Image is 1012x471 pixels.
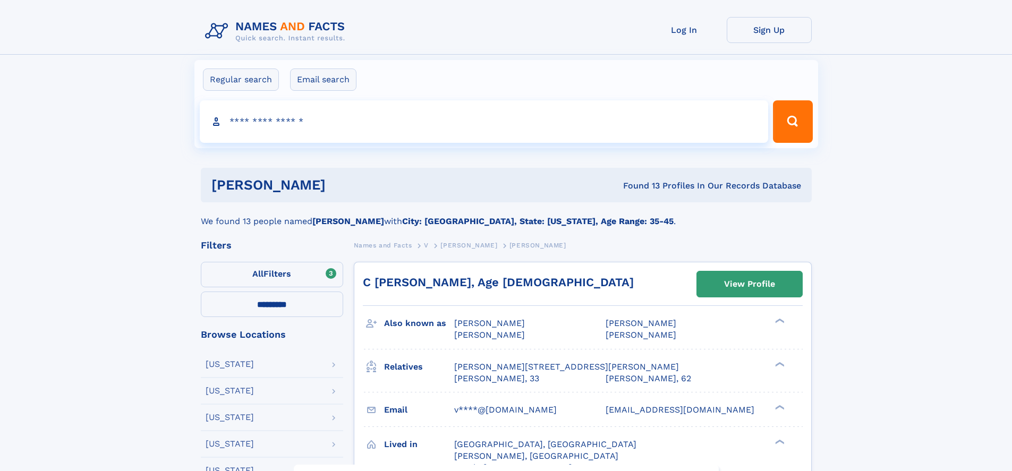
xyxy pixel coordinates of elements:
[206,360,254,369] div: [US_STATE]
[474,180,801,192] div: Found 13 Profiles In Our Records Database
[201,17,354,46] img: Logo Names and Facts
[440,242,497,249] span: [PERSON_NAME]
[424,238,429,252] a: V
[454,318,525,328] span: [PERSON_NAME]
[697,271,802,297] a: View Profile
[772,361,785,367] div: ❯
[509,242,566,249] span: [PERSON_NAME]
[606,318,676,328] span: [PERSON_NAME]
[211,178,474,192] h1: [PERSON_NAME]
[206,413,254,422] div: [US_STATE]
[772,404,785,410] div: ❯
[252,269,263,279] span: All
[772,318,785,324] div: ❯
[384,435,454,453] h3: Lived in
[440,238,497,252] a: [PERSON_NAME]
[206,387,254,395] div: [US_STATE]
[312,216,384,226] b: [PERSON_NAME]
[454,373,539,384] a: [PERSON_NAME], 33
[454,361,679,373] a: [PERSON_NAME][STREET_ADDRESS][PERSON_NAME]
[454,439,636,449] span: [GEOGRAPHIC_DATA], [GEOGRAPHIC_DATA]
[402,216,674,226] b: City: [GEOGRAPHIC_DATA], State: [US_STATE], Age Range: 35-45
[454,330,525,340] span: [PERSON_NAME]
[773,100,812,143] button: Search Button
[290,68,356,91] label: Email search
[642,17,727,43] a: Log In
[772,438,785,445] div: ❯
[203,68,279,91] label: Regular search
[606,405,754,415] span: [EMAIL_ADDRESS][DOMAIN_NAME]
[454,451,618,461] span: [PERSON_NAME], [GEOGRAPHIC_DATA]
[201,202,812,228] div: We found 13 people named with .
[384,314,454,332] h3: Also known as
[201,241,343,250] div: Filters
[606,373,691,384] a: [PERSON_NAME], 62
[200,100,769,143] input: search input
[384,358,454,376] h3: Relatives
[201,330,343,339] div: Browse Locations
[727,17,812,43] a: Sign Up
[363,276,634,289] a: C [PERSON_NAME], Age [DEMOGRAPHIC_DATA]
[424,242,429,249] span: V
[201,262,343,287] label: Filters
[606,330,676,340] span: [PERSON_NAME]
[354,238,412,252] a: Names and Facts
[724,272,775,296] div: View Profile
[206,440,254,448] div: [US_STATE]
[384,401,454,419] h3: Email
